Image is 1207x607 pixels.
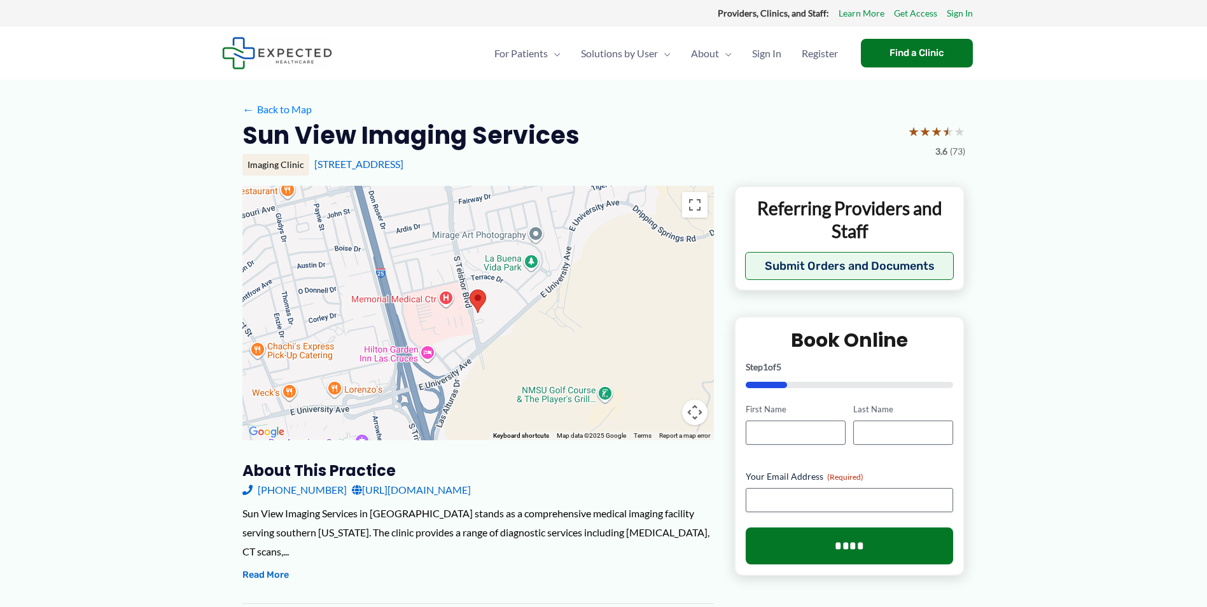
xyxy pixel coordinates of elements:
span: Menu Toggle [658,31,671,76]
img: Google [246,424,288,440]
button: Read More [242,568,289,583]
a: Solutions by UserMenu Toggle [571,31,681,76]
span: ★ [931,120,942,143]
p: Step of [746,363,954,372]
button: Keyboard shortcuts [493,431,549,440]
span: For Patients [494,31,548,76]
h2: Sun View Imaging Services [242,120,580,151]
button: Map camera controls [682,400,708,425]
span: Menu Toggle [719,31,732,76]
span: Menu Toggle [548,31,561,76]
a: Sign In [742,31,792,76]
a: Report a map error [659,432,710,439]
span: Sign In [752,31,781,76]
span: Register [802,31,838,76]
a: Open this area in Google Maps (opens a new window) [246,424,288,440]
label: Last Name [853,403,953,415]
span: About [691,31,719,76]
span: (73) [950,143,965,160]
span: ★ [954,120,965,143]
span: 1 [763,361,768,372]
label: First Name [746,403,846,415]
a: [STREET_ADDRESS] [314,158,403,170]
span: Solutions by User [581,31,658,76]
a: Register [792,31,848,76]
span: ← [242,103,255,115]
a: [PHONE_NUMBER] [242,480,347,499]
a: Learn More [839,5,884,22]
p: Referring Providers and Staff [745,197,954,243]
span: (Required) [827,472,863,482]
a: Get Access [894,5,937,22]
img: Expected Healthcare Logo - side, dark font, small [222,37,332,69]
a: ←Back to Map [242,100,312,119]
h3: About this practice [242,461,714,480]
strong: Providers, Clinics, and Staff: [718,8,829,18]
span: ★ [908,120,919,143]
div: Sun View Imaging Services in [GEOGRAPHIC_DATA] stands as a comprehensive medical imaging facility... [242,504,714,561]
a: Sign In [947,5,973,22]
span: Map data ©2025 Google [557,432,626,439]
a: For PatientsMenu Toggle [484,31,571,76]
span: ★ [942,120,954,143]
label: Your Email Address [746,470,954,483]
span: 3.6 [935,143,947,160]
a: Find a Clinic [861,39,973,67]
a: Terms (opens in new tab) [634,432,652,439]
button: Toggle fullscreen view [682,192,708,218]
span: 5 [776,361,781,372]
div: Imaging Clinic [242,154,309,176]
a: [URL][DOMAIN_NAME] [352,480,471,499]
a: AboutMenu Toggle [681,31,742,76]
span: ★ [919,120,931,143]
h2: Book Online [746,328,954,352]
button: Submit Orders and Documents [745,252,954,280]
nav: Primary Site Navigation [484,31,848,76]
